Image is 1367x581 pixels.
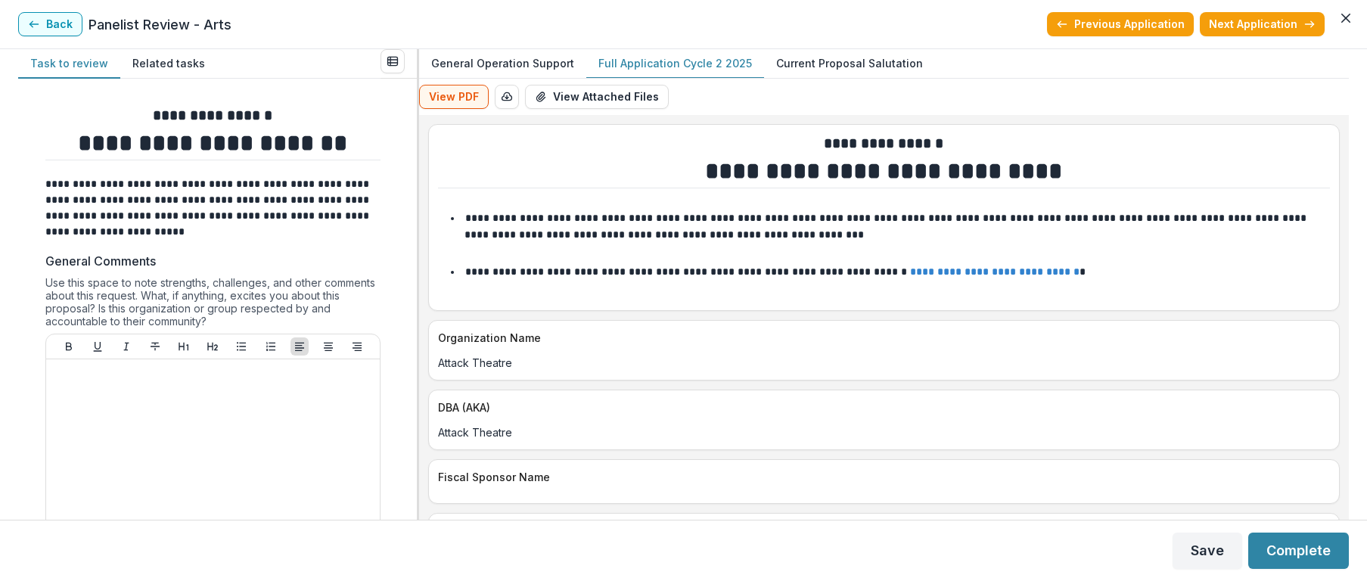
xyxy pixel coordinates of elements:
p: Attack Theatre [438,355,1330,371]
p: Current Proposal Salutation [776,55,923,71]
p: Attack Theatre [438,424,1330,440]
button: Underline [89,337,107,356]
button: Related tasks [120,49,217,79]
button: Strike [146,337,164,356]
button: Heading 2 [203,337,222,356]
p: Full Application Cycle 2 2025 [598,55,752,71]
p: Panelist Review - Arts [89,14,231,35]
div: Use this space to note strengths, challenges, and other comments about this request. What, if any... [45,276,381,334]
button: Close [1334,6,1358,30]
button: Bold [60,337,78,356]
button: Heading 1 [175,337,193,356]
p: General Operation Support [431,55,574,71]
p: Fiscal Sponsor Name [438,469,1324,485]
p: DBA (AKA) [438,399,1324,415]
button: Back [18,12,82,36]
button: Next Application [1200,12,1325,36]
button: Italicize [117,337,135,356]
button: Previous Application [1047,12,1194,36]
button: Complete [1248,533,1349,569]
button: Align Right [348,337,366,356]
button: View PDF [419,85,489,109]
button: Align Center [319,337,337,356]
p: General Comments [45,252,156,270]
button: View all reviews [381,49,405,73]
button: Align Left [290,337,309,356]
p: Organization Name [438,330,1324,346]
button: Task to review [18,49,120,79]
button: View Attached Files [525,85,669,109]
button: Ordered List [262,337,280,356]
button: Save [1173,533,1242,569]
button: Bullet List [232,337,250,356]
